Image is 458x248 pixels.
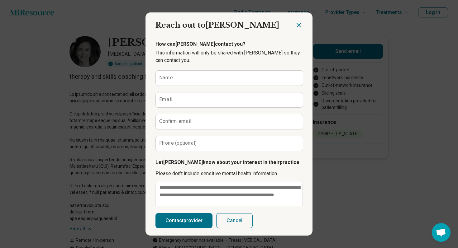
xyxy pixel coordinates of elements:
button: Cancel [216,213,253,228]
p: This information will only be shared with [PERSON_NAME] so they can contact you. [155,49,303,64]
button: Close dialog [295,21,303,29]
p: Please don’t include sensitive mental health information. [155,170,303,177]
p: Let [PERSON_NAME] know about your interest in their practice [155,159,303,166]
label: Email [159,97,172,102]
p: How can [PERSON_NAME] contact you? [155,40,303,48]
label: Name [159,75,173,80]
label: Phone (optional) [159,141,197,146]
span: Reach out to [PERSON_NAME] [155,21,279,30]
button: Contactprovider [155,213,212,228]
label: Confirm email [159,119,191,124]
